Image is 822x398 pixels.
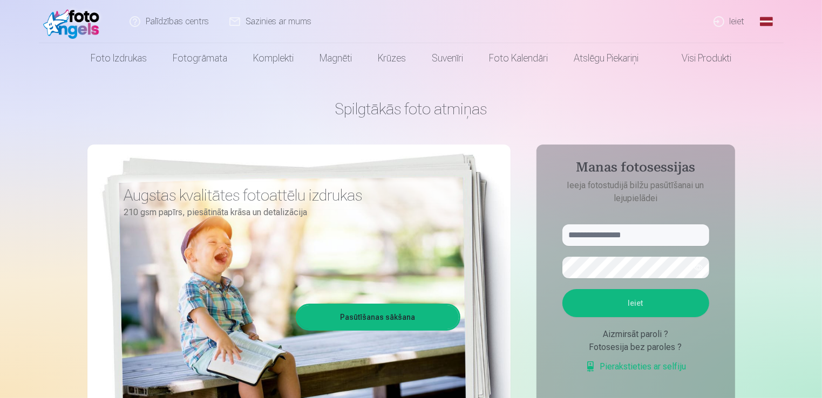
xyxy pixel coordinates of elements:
[240,43,307,73] a: Komplekti
[562,289,709,317] button: Ieiet
[124,186,452,205] h3: Augstas kvalitātes fotoattēlu izdrukas
[124,205,452,220] p: 210 gsm papīrs, piesātināta krāsa un detalizācija
[562,341,709,354] div: Fotosesija bez paroles ?
[307,43,365,73] a: Magnēti
[552,179,720,205] p: Ieeja fotostudijā bilžu pasūtīšanai un lejupielādei
[419,43,476,73] a: Suvenīri
[562,328,709,341] div: Aizmirsāt paroli ?
[43,4,105,39] img: /fa1
[552,160,720,179] h4: Manas fotosessijas
[585,360,687,373] a: Pierakstieties ar selfiju
[561,43,651,73] a: Atslēgu piekariņi
[160,43,240,73] a: Fotogrāmata
[365,43,419,73] a: Krūzes
[78,43,160,73] a: Foto izdrukas
[651,43,744,73] a: Visi produkti
[476,43,561,73] a: Foto kalendāri
[297,305,459,329] a: Pasūtīšanas sākšana
[87,99,735,119] h1: Spilgtākās foto atmiņas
